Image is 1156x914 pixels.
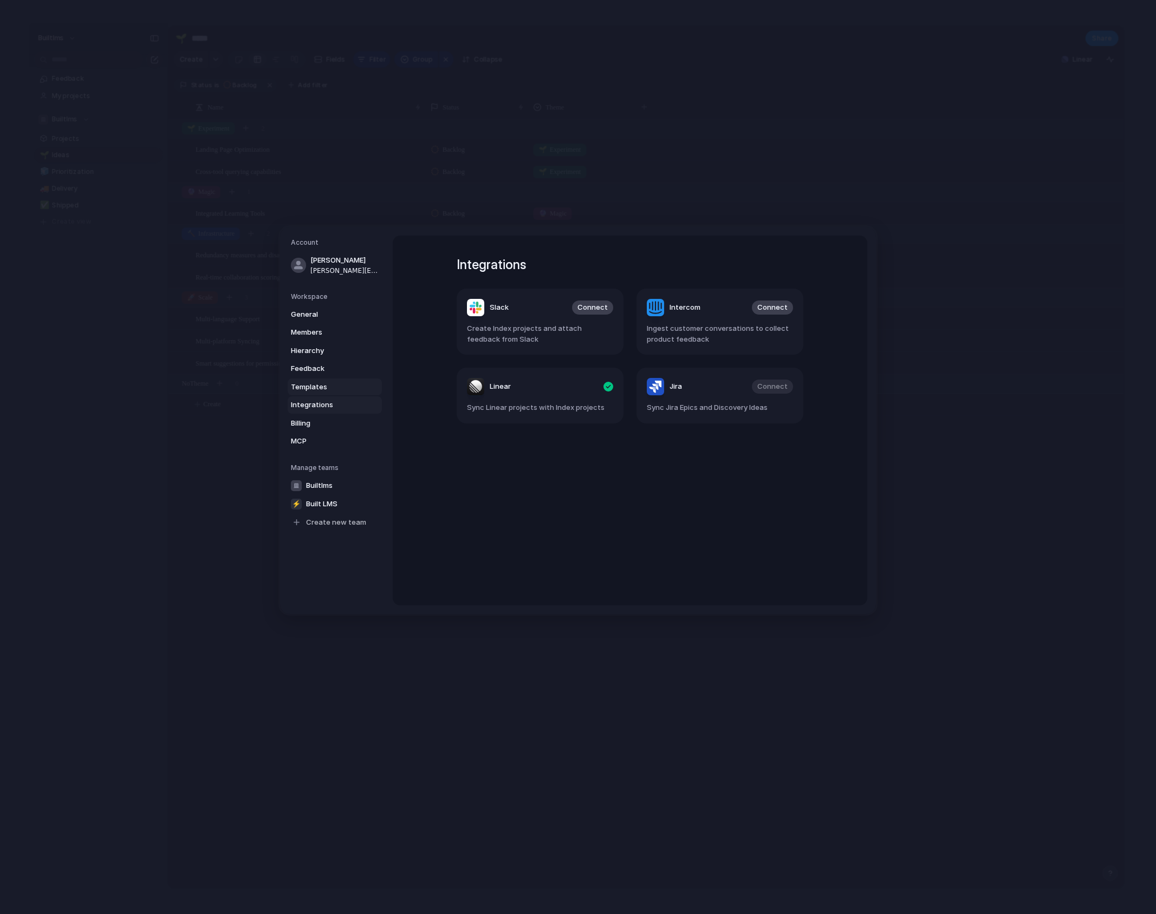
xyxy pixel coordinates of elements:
[288,342,382,359] a: Hierarchy
[291,417,360,428] span: Billing
[291,400,360,410] span: Integrations
[291,291,382,301] h5: Workspace
[291,436,360,447] span: MCP
[752,301,793,315] button: Connect
[291,381,360,392] span: Templates
[577,302,608,313] span: Connect
[288,513,382,531] a: Create new team
[288,378,382,395] a: Templates
[291,327,360,338] span: Members
[310,255,380,266] span: [PERSON_NAME]
[647,323,793,344] span: Ingest customer conversations to collect product feedback
[670,302,700,313] span: Intercom
[757,302,788,313] span: Connect
[306,499,337,510] span: Built LMS
[457,255,803,275] h1: Integrations
[306,480,333,491] span: Builtlms
[288,252,382,279] a: [PERSON_NAME][PERSON_NAME][EMAIL_ADDRESS][DOMAIN_NAME]
[288,414,382,432] a: Billing
[490,381,511,392] span: Linear
[291,363,360,374] span: Feedback
[288,324,382,341] a: Members
[288,305,382,323] a: General
[291,309,360,319] span: General
[467,402,613,413] span: Sync Linear projects with Index projects
[288,396,382,414] a: Integrations
[288,360,382,377] a: Feedback
[288,433,382,450] a: MCP
[467,323,613,344] span: Create Index projects and attach feedback from Slack
[647,402,793,413] span: Sync Jira Epics and Discovery Ideas
[291,462,382,472] h5: Manage teams
[670,381,682,392] span: Jira
[291,238,382,247] h5: Account
[306,517,366,528] span: Create new team
[490,302,509,313] span: Slack
[291,345,360,356] span: Hierarchy
[310,265,380,275] span: [PERSON_NAME][EMAIL_ADDRESS][DOMAIN_NAME]
[288,476,382,494] a: Builtlms
[572,301,613,315] button: Connect
[288,495,382,512] a: ⚡Built LMS
[291,498,302,509] div: ⚡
